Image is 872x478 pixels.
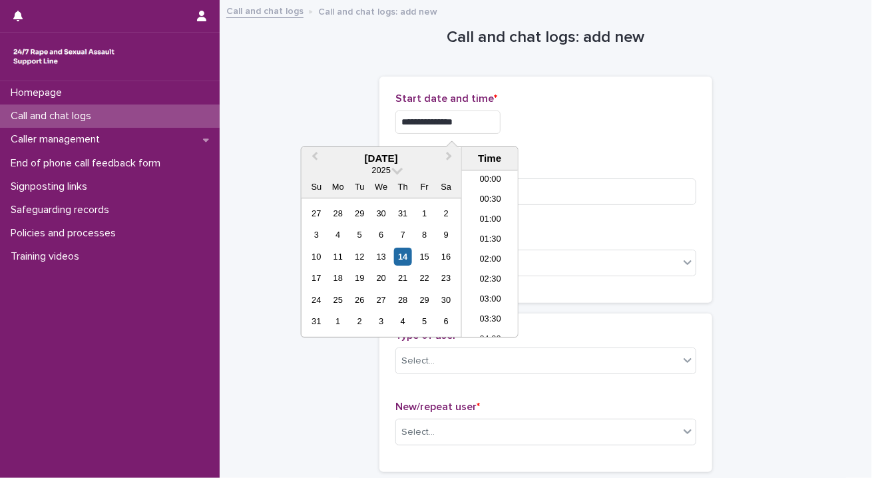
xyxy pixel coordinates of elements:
li: 00:30 [462,190,519,210]
div: Th [394,178,412,196]
div: Choose Tuesday, August 26th, 2025 [351,291,369,309]
div: Choose Wednesday, August 6th, 2025 [372,226,390,244]
div: Choose Wednesday, August 13th, 2025 [372,248,390,266]
div: Sa [437,178,455,196]
div: Choose Sunday, August 31st, 2025 [308,312,326,330]
p: End of phone call feedback form [5,157,171,170]
button: Next Month [440,148,461,170]
span: 2025 [372,165,391,175]
div: Choose Sunday, August 3rd, 2025 [308,226,326,244]
div: Choose Friday, August 15th, 2025 [415,248,433,266]
p: Signposting links [5,180,98,193]
div: Fr [415,178,433,196]
div: Choose Saturday, August 16th, 2025 [437,248,455,266]
div: Choose Saturday, September 6th, 2025 [437,312,455,330]
li: 03:30 [462,310,519,330]
div: Choose Tuesday, August 5th, 2025 [351,226,369,244]
div: Choose Sunday, August 17th, 2025 [308,269,326,287]
div: Choose Monday, August 4th, 2025 [329,226,347,244]
div: Choose Tuesday, August 19th, 2025 [351,269,369,287]
div: Choose Sunday, August 10th, 2025 [308,248,326,266]
div: Select... [401,354,435,368]
button: Previous Month [303,148,324,170]
div: Select... [401,425,435,439]
div: Choose Saturday, August 9th, 2025 [437,226,455,244]
div: Mo [329,178,347,196]
div: Choose Wednesday, August 27th, 2025 [372,291,390,309]
span: New/repeat user [395,401,480,412]
div: Choose Monday, August 11th, 2025 [329,248,347,266]
div: Choose Thursday, July 31st, 2025 [394,204,412,222]
div: Choose Monday, August 18th, 2025 [329,269,347,287]
div: Choose Tuesday, July 29th, 2025 [351,204,369,222]
div: Choose Friday, August 22nd, 2025 [415,269,433,287]
div: Choose Thursday, September 4th, 2025 [394,312,412,330]
li: 03:00 [462,290,519,310]
div: Choose Monday, July 28th, 2025 [329,204,347,222]
li: 02:00 [462,250,519,270]
div: Choose Thursday, August 14th, 2025 [394,248,412,266]
li: 01:00 [462,210,519,230]
div: We [372,178,390,196]
div: Tu [351,178,369,196]
li: 02:30 [462,270,519,290]
div: Su [308,178,326,196]
div: [DATE] [302,152,461,164]
p: Training videos [5,250,90,263]
div: Choose Friday, August 1st, 2025 [415,204,433,222]
div: Choose Friday, September 5th, 2025 [415,312,433,330]
div: Choose Thursday, August 28th, 2025 [394,291,412,309]
div: month 2025-08 [306,202,457,332]
li: 04:00 [462,330,519,350]
span: Start date and time [395,93,497,104]
div: Choose Tuesday, September 2nd, 2025 [351,312,369,330]
div: Choose Thursday, August 21st, 2025 [394,269,412,287]
img: rhQMoQhaT3yELyF149Cw [11,43,117,70]
p: Call and chat logs [5,110,102,122]
li: 01:30 [462,230,519,250]
li: 00:00 [462,170,519,190]
p: Homepage [5,87,73,99]
div: Choose Monday, August 25th, 2025 [329,291,347,309]
div: Choose Friday, August 8th, 2025 [415,226,433,244]
div: Choose Saturday, August 2nd, 2025 [437,204,455,222]
p: Caller management [5,133,110,146]
p: Call and chat logs: add new [318,3,437,18]
h1: Call and chat logs: add new [379,28,712,47]
p: Policies and processes [5,227,126,240]
div: Choose Sunday, August 24th, 2025 [308,291,326,309]
a: Call and chat logs [226,3,304,18]
div: Choose Saturday, August 23rd, 2025 [437,269,455,287]
div: Choose Sunday, July 27th, 2025 [308,204,326,222]
div: Choose Thursday, August 7th, 2025 [394,226,412,244]
div: Choose Wednesday, September 3rd, 2025 [372,312,390,330]
div: Time [465,152,515,164]
div: Choose Wednesday, August 20th, 2025 [372,269,390,287]
div: Choose Tuesday, August 12th, 2025 [351,248,369,266]
div: Choose Wednesday, July 30th, 2025 [372,204,390,222]
p: Safeguarding records [5,204,120,216]
div: Choose Saturday, August 30th, 2025 [437,291,455,309]
span: Type of user [395,330,460,341]
div: Choose Friday, August 29th, 2025 [415,291,433,309]
div: Choose Monday, September 1st, 2025 [329,312,347,330]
